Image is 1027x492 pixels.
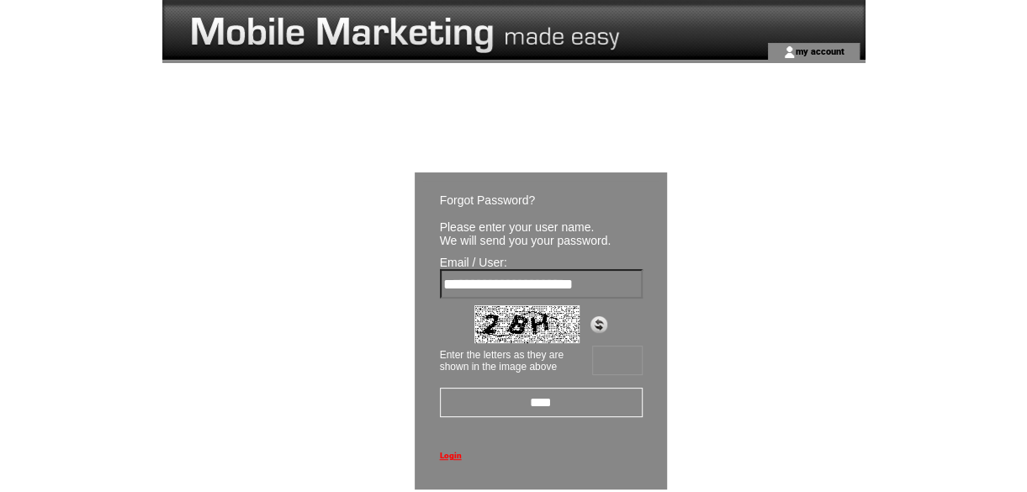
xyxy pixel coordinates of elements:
[474,305,580,343] img: Captcha.jpg
[440,451,462,460] a: Login
[440,349,564,373] span: Enter the letters as they are shown in the image above
[590,316,607,333] img: refresh.png
[783,45,796,59] img: account_icon.gif
[796,45,844,56] a: my account
[440,256,507,269] span: Email / User:
[440,193,611,247] span: Forgot Password? Please enter your user name. We will send you your password.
